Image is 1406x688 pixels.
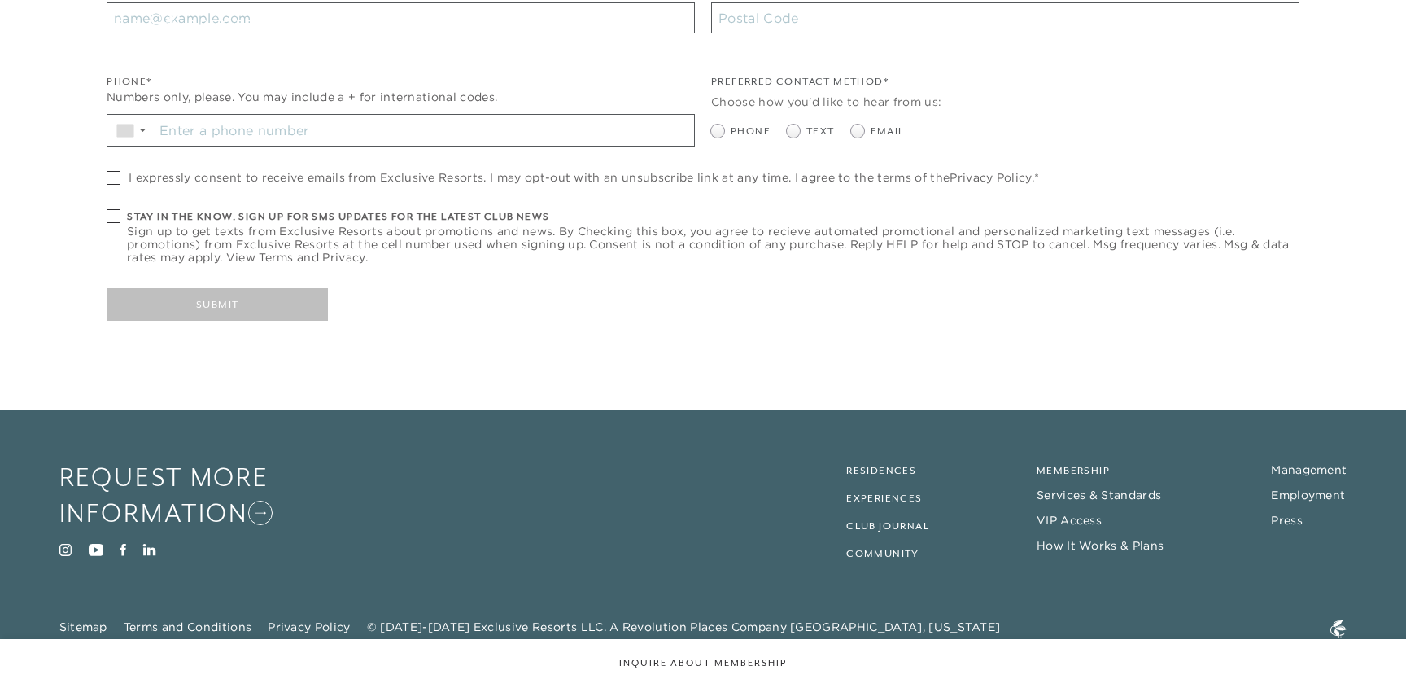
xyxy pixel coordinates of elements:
[268,620,350,634] a: Privacy Policy
[138,125,148,135] span: ▼
[1037,488,1161,502] a: Services & Standards
[711,94,1299,111] div: Choose how you'd like to hear from us:
[127,209,1299,225] h6: Stay in the know. Sign up for sms updates for the latest club news
[846,520,929,532] a: Club Journal
[846,548,919,559] a: Community
[59,459,338,532] a: Request More Information
[1271,488,1345,502] a: Employment
[1037,513,1102,528] a: VIP Access
[731,124,771,139] span: Phone
[711,74,889,98] legend: Preferred Contact Method*
[846,493,922,504] a: Experiences
[107,115,154,146] div: Country Code Selector
[1037,465,1110,476] a: Membership
[107,74,695,90] div: Phone*
[154,115,694,146] input: Enter a phone number
[107,288,328,321] button: Submit
[1325,20,1347,31] button: Open navigation
[1037,538,1164,553] a: How It Works & Plans
[124,620,251,634] a: Terms and Conditions
[1271,462,1347,477] a: Management
[846,465,916,476] a: Residences
[107,89,695,106] div: Numbers only, please. You may include a + for international codes.
[129,171,1039,184] span: I expressly consent to receive emails from Exclusive Resorts. I may opt-out with an unsubscribe l...
[806,124,835,139] span: Text
[367,619,1001,636] span: © [DATE]-[DATE] Exclusive Resorts LLC. A Revolution Places Company [GEOGRAPHIC_DATA], [US_STATE]
[1271,513,1303,528] a: Press
[950,170,1031,185] a: Privacy Policy
[59,620,107,634] a: Sitemap
[127,225,1299,264] span: Sign up to get texts from Exclusive Resorts about promotions and news. By Checking this box, you ...
[871,124,905,139] span: Email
